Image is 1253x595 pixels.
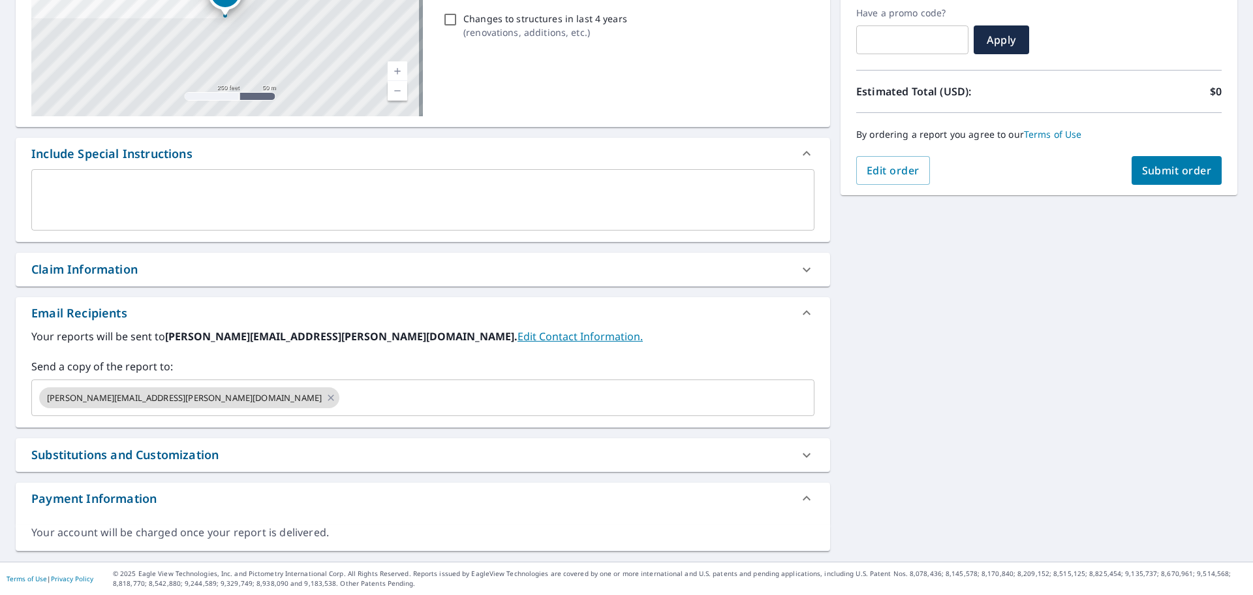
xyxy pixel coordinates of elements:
div: Substitutions and Customization [16,438,830,472]
p: Changes to structures in last 4 years [463,12,627,25]
span: Apply [984,33,1019,47]
div: Payment Information [16,483,830,514]
div: Payment Information [31,490,157,507]
p: | [7,575,93,583]
div: Your account will be charged once your report is delivered. [31,525,814,540]
div: Substitutions and Customization [31,446,219,464]
p: ( renovations, additions, etc. ) [463,25,627,39]
a: Current Level 17, Zoom In [388,61,407,81]
a: Current Level 17, Zoom Out [388,81,407,101]
div: [PERSON_NAME][EMAIL_ADDRESS][PERSON_NAME][DOMAIN_NAME] [39,387,339,408]
p: © 2025 Eagle View Technologies, Inc. and Pictometry International Corp. All Rights Reserved. Repo... [113,569,1246,588]
button: Apply [974,25,1029,54]
p: By ordering a report you agree to our [856,129,1222,140]
label: Your reports will be sent to [31,329,814,344]
div: Email Recipients [31,304,127,322]
label: Send a copy of the report to: [31,359,814,374]
a: Terms of Use [7,574,47,583]
a: EditContactInfo [518,329,643,344]
div: Include Special Instructions [16,138,830,169]
p: Estimated Total (USD): [856,84,1039,99]
span: Edit order [867,163,920,178]
div: Claim Information [16,253,830,286]
div: Include Special Instructions [31,145,193,163]
button: Submit order [1132,156,1222,185]
a: Privacy Policy [51,574,93,583]
a: Terms of Use [1024,128,1082,140]
div: Claim Information [31,261,138,278]
b: [PERSON_NAME][EMAIL_ADDRESS][PERSON_NAME][DOMAIN_NAME]. [165,329,518,344]
span: [PERSON_NAME][EMAIL_ADDRESS][PERSON_NAME][DOMAIN_NAME] [39,392,330,404]
div: Email Recipients [16,297,830,329]
label: Have a promo code? [856,7,968,19]
p: $0 [1210,84,1222,99]
span: Submit order [1142,163,1212,178]
button: Edit order [856,156,930,185]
